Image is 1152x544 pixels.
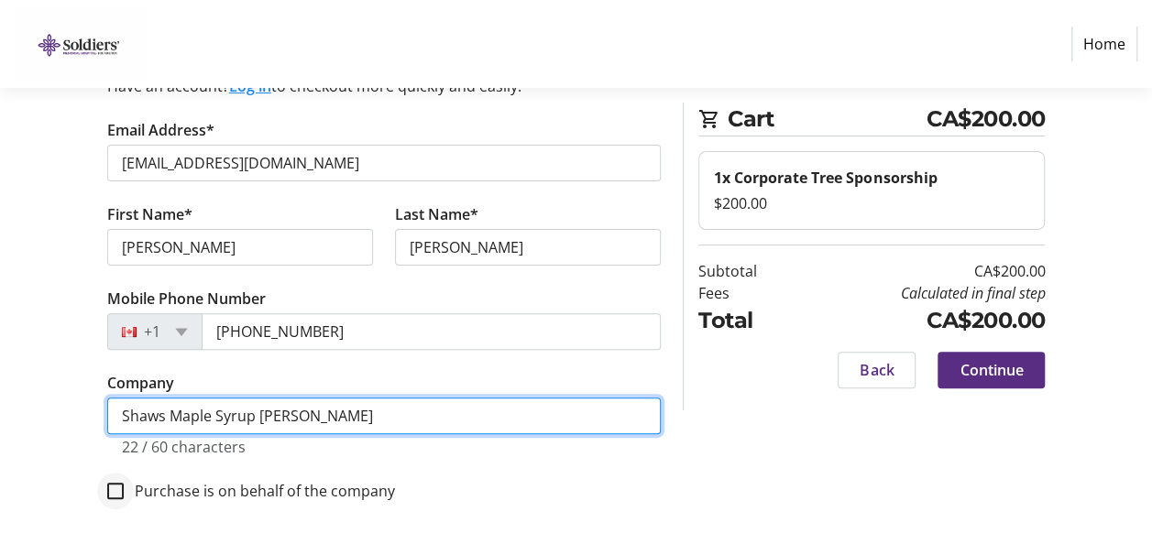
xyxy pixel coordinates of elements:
span: Back [860,359,894,381]
input: (506) 234-5678 [202,313,662,350]
label: Company [107,372,174,394]
label: First Name* [107,203,192,225]
div: $200.00 [714,192,1029,214]
td: Fees [698,282,798,304]
strong: 1x Corporate Tree Sponsorship [714,168,937,188]
label: Mobile Phone Number [107,288,266,310]
a: Home [1071,27,1137,61]
td: Total [698,304,798,337]
span: Cart [728,103,927,136]
td: CA$200.00 [798,304,1045,337]
button: Back [838,352,916,388]
span: Continue [960,359,1023,381]
label: Last Name* [395,203,478,225]
span: CA$200.00 [927,103,1046,136]
td: Subtotal [698,260,798,282]
td: Calculated in final step [798,282,1045,304]
button: Continue [938,352,1045,388]
img: Orillia Soldiers' Memorial Hospital Foundation's Logo [15,7,145,81]
td: CA$200.00 [798,260,1045,282]
label: Email Address* [107,119,214,141]
tr-character-limit: 22 / 60 characters [122,437,246,457]
label: Purchase is on behalf of the company [124,480,395,502]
